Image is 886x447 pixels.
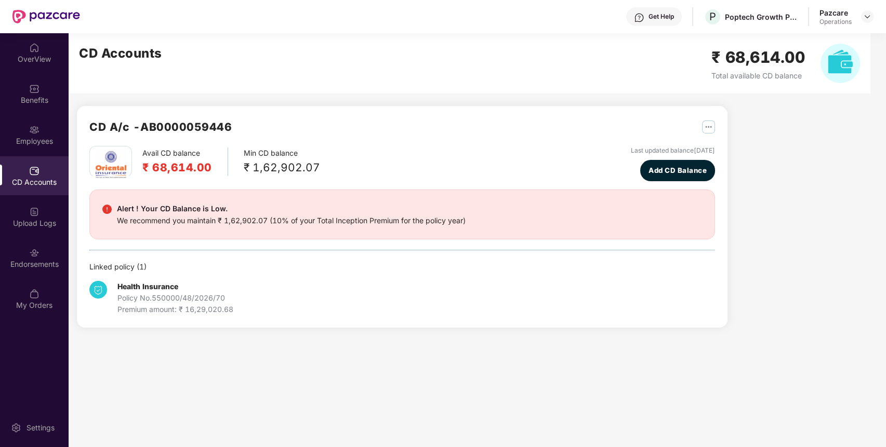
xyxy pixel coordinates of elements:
[89,118,232,136] h2: CD A/c - AB0000059446
[640,160,715,182] button: Add CD Balance
[631,146,715,156] div: Last updated balance [DATE]
[11,423,21,433] img: svg+xml;base64,PHN2ZyBpZD0iU2V0dGluZy0yMHgyMCIgeG1sbnM9Imh0dHA6Ly93d3cudzMub3JnLzIwMDAvc3ZnIiB3aW...
[89,281,107,299] img: svg+xml;base64,PHN2ZyB4bWxucz0iaHR0cDovL3d3dy53My5vcmcvMjAwMC9zdmciIHdpZHRoPSIzNCIgaGVpZ2h0PSIzNC...
[649,12,674,21] div: Get Help
[29,166,39,176] img: svg+xml;base64,PHN2ZyBpZD0iQ0RfQWNjb3VudHMiIGRhdGEtbmFtZT0iQ0QgQWNjb3VudHMiIHhtbG5zPSJodHRwOi8vd3...
[12,10,80,23] img: New Pazcare Logo
[92,146,129,183] img: oi.png
[117,282,178,291] b: Health Insurance
[89,261,715,273] div: Linked policy ( 1 )
[29,43,39,53] img: svg+xml;base64,PHN2ZyBpZD0iSG9tZSIgeG1sbnM9Imh0dHA6Ly93d3cudzMub3JnLzIwMDAvc3ZnIiB3aWR0aD0iMjAiIG...
[711,45,805,70] h2: ₹ 68,614.00
[142,159,212,176] h2: ₹ 68,614.00
[117,292,233,304] div: Policy No. 550000/48/2026/70
[29,84,39,94] img: svg+xml;base64,PHN2ZyBpZD0iQmVuZWZpdHMiIHhtbG5zPSJodHRwOi8vd3d3LnczLm9yZy8yMDAwL3N2ZyIgd2lkdGg9Ij...
[725,12,798,22] div: Poptech Growth Private Limited
[117,215,466,226] div: We recommend you maintain ₹ 1,62,902.07 (10% of your Total Inception Premium for the policy year)
[29,125,39,135] img: svg+xml;base64,PHN2ZyBpZD0iRW1wbG95ZWVzIiB4bWxucz0iaHR0cDovL3d3dy53My5vcmcvMjAwMC9zdmciIHdpZHRoPS...
[102,205,112,214] img: svg+xml;base64,PHN2ZyBpZD0iRGFuZ2VyX2FsZXJ0IiBkYXRhLW5hbWU9IkRhbmdlciBhbGVydCIgeG1sbnM9Imh0dHA6Ly...
[649,165,707,176] span: Add CD Balance
[29,289,39,299] img: svg+xml;base64,PHN2ZyBpZD0iTXlfT3JkZXJzIiBkYXRhLW5hbWU9Ik15IE9yZGVycyIgeG1sbnM9Imh0dHA6Ly93d3cudz...
[821,44,860,83] img: svg+xml;base64,PHN2ZyB4bWxucz0iaHR0cDovL3d3dy53My5vcmcvMjAwMC9zdmciIHhtbG5zOnhsaW5rPSJodHRwOi8vd3...
[244,147,320,176] div: Min CD balance
[29,207,39,217] img: svg+xml;base64,PHN2ZyBpZD0iVXBsb2FkX0xvZ3MiIGRhdGEtbmFtZT0iVXBsb2FkIExvZ3MiIHhtbG5zPSJodHRwOi8vd3...
[29,248,39,258] img: svg+xml;base64,PHN2ZyBpZD0iRW5kb3JzZW1lbnRzIiB4bWxucz0iaHR0cDovL3d3dy53My5vcmcvMjAwMC9zdmciIHdpZH...
[634,12,644,23] img: svg+xml;base64,PHN2ZyBpZD0iSGVscC0zMngzMiIgeG1sbnM9Imh0dHA6Ly93d3cudzMub3JnLzIwMDAvc3ZnIiB3aWR0aD...
[711,71,802,80] span: Total available CD balance
[709,10,716,23] span: P
[819,8,852,18] div: Pazcare
[863,12,871,21] img: svg+xml;base64,PHN2ZyBpZD0iRHJvcGRvd24tMzJ4MzIiIHhtbG5zPSJodHRwOi8vd3d3LnczLm9yZy8yMDAwL3N2ZyIgd2...
[819,18,852,26] div: Operations
[117,304,233,315] div: Premium amount: ₹ 16,29,020.68
[702,120,715,133] img: svg+xml;base64,PHN2ZyB4bWxucz0iaHR0cDovL3d3dy53My5vcmcvMjAwMC9zdmciIHdpZHRoPSIyNSIgaGVpZ2h0PSIyNS...
[79,44,162,63] h2: CD Accounts
[142,147,228,176] div: Avail CD balance
[23,423,58,433] div: Settings
[244,159,320,176] div: ₹ 1,62,902.07
[117,202,466,215] div: Alert ! Your CD Balance is Low.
